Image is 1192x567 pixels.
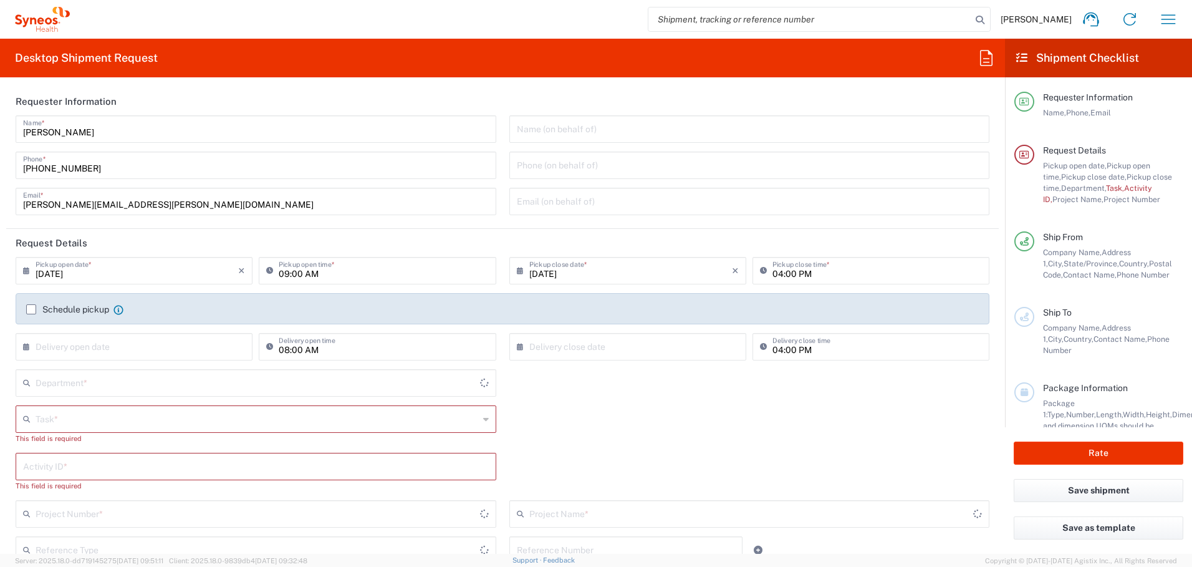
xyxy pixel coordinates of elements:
span: Project Name, [1052,195,1103,204]
h2: Requester Information [16,95,117,108]
span: Task, [1106,183,1124,193]
span: Country, [1119,259,1149,268]
span: Number, [1066,410,1096,419]
span: [DATE] 09:51:11 [117,557,163,565]
span: Requester Information [1043,92,1133,102]
span: Package 1: [1043,399,1075,419]
span: City, [1048,259,1064,268]
span: Type, [1047,410,1066,419]
span: Request Details [1043,145,1106,155]
span: Department, [1061,183,1106,193]
a: Feedback [543,556,575,564]
div: This field is required [16,480,496,492]
i: × [732,261,739,281]
span: Pickup close date, [1061,172,1127,182]
span: Ship From [1043,232,1083,242]
span: Package Information [1043,383,1128,393]
span: State/Province, [1064,259,1119,268]
span: Contact Name, [1063,270,1117,279]
span: Contact Name, [1093,334,1147,344]
span: Client: 2025.18.0-9839db4 [169,557,307,565]
h2: Request Details [16,237,87,250]
span: Server: 2025.18.0-dd719145275 [15,557,163,565]
span: Ship To [1043,308,1072,317]
span: Length, [1096,410,1123,419]
span: Company Name, [1043,323,1102,332]
span: Width, [1123,410,1146,419]
span: Height, [1146,410,1172,419]
i: × [238,261,245,281]
span: Project Number [1103,195,1160,204]
span: Company Name, [1043,248,1102,257]
button: Save shipment [1014,479,1183,502]
span: Pickup open date, [1043,161,1107,170]
input: Shipment, tracking or reference number [648,7,971,31]
span: City, [1048,334,1064,344]
button: Save as template [1014,516,1183,540]
span: Email [1090,108,1111,117]
h2: Desktop Shipment Request [15,51,158,65]
div: This field is required [16,433,496,444]
span: Copyright © [DATE]-[DATE] Agistix Inc., All Rights Reserved [985,555,1177,566]
span: Country, [1064,334,1093,344]
a: Add Reference [749,541,767,559]
button: Rate [1014,442,1183,465]
span: Name, [1043,108,1066,117]
span: [PERSON_NAME] [1001,14,1072,25]
span: [DATE] 09:32:48 [255,557,307,565]
span: Phone, [1066,108,1090,117]
h2: Shipment Checklist [1016,51,1139,65]
span: Phone Number [1117,270,1170,279]
a: Support [512,556,544,564]
label: Schedule pickup [26,304,109,314]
